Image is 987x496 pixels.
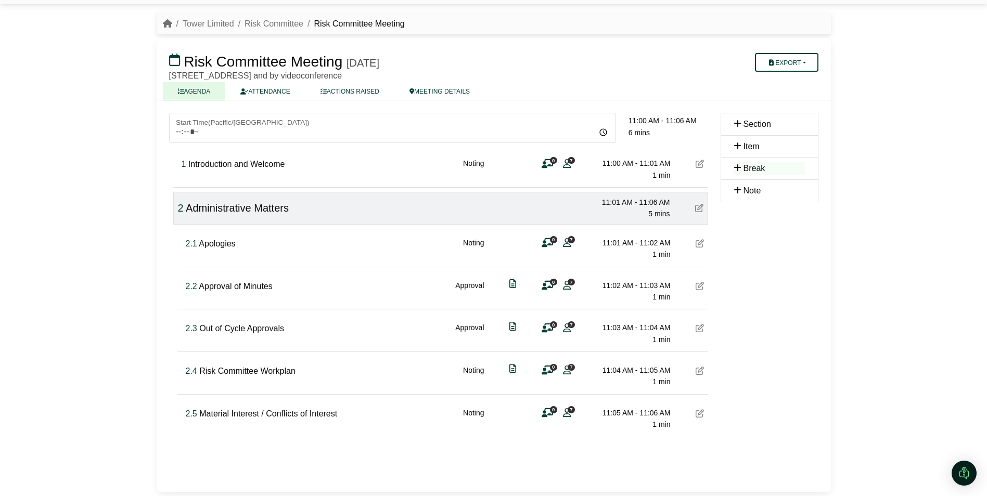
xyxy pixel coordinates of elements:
[568,157,575,164] span: 7
[550,157,557,164] span: 0
[463,364,484,388] div: Noting
[652,293,670,301] span: 1 min
[652,420,670,428] span: 1 min
[463,158,484,181] div: Noting
[550,364,557,371] span: 0
[652,250,670,258] span: 1 min
[169,71,342,80] span: [STREET_ADDRESS] and by videoconference
[598,407,671,419] div: 11:05 AM - 11:06 AM
[186,239,197,248] span: Click to fine tune number
[463,237,484,260] div: Noting
[598,158,671,169] div: 11:00 AM - 11:01 AM
[598,280,671,291] div: 11:02 AM - 11:03 AM
[303,17,405,31] li: Risk Committee Meeting
[186,282,197,291] span: Click to fine tune number
[652,335,670,344] span: 1 min
[568,279,575,285] span: 7
[186,324,197,333] span: Click to fine tune number
[455,280,484,303] div: Approval
[597,197,670,208] div: 11:01 AM - 11:06 AM
[163,82,226,100] a: AGENDA
[598,364,671,376] div: 11:04 AM - 11:05 AM
[568,364,575,371] span: 7
[598,237,671,249] div: 11:01 AM - 11:02 AM
[755,53,818,72] button: Export
[652,377,670,386] span: 1 min
[629,115,708,126] div: 11:00 AM - 11:06 AM
[648,210,670,218] span: 5 mins
[394,82,485,100] a: MEETING DETAILS
[188,160,285,168] span: Introduction and Welcome
[744,164,765,173] span: Break
[184,54,342,70] span: Risk Committee Meeting
[199,324,284,333] span: Out of Cycle Approvals
[550,321,557,328] span: 0
[550,406,557,413] span: 0
[568,406,575,413] span: 7
[744,120,771,128] span: Section
[463,407,484,430] div: Noting
[178,202,184,214] span: Click to fine tune number
[199,367,296,375] span: Risk Committee Workplan
[550,236,557,243] span: 0
[245,19,303,28] a: Risk Committee
[952,461,977,486] div: Open Intercom Messenger
[652,171,670,179] span: 1 min
[186,202,289,214] span: Administrative Matters
[163,17,405,31] nav: breadcrumb
[744,142,760,151] span: Item
[182,160,186,168] span: Click to fine tune number
[568,321,575,328] span: 7
[744,186,761,195] span: Note
[455,322,484,345] div: Approval
[629,128,650,137] span: 6 mins
[199,282,272,291] span: Approval of Minutes
[183,19,234,28] a: Tower Limited
[305,82,394,100] a: ACTIONS RAISED
[225,82,305,100] a: ATTENDANCE
[199,239,235,248] span: Apologies
[186,409,197,418] span: Click to fine tune number
[598,322,671,333] div: 11:03 AM - 11:04 AM
[347,57,379,69] div: [DATE]
[186,367,197,375] span: Click to fine tune number
[199,409,337,418] span: Material Interest / Conflicts of Interest
[550,279,557,285] span: 0
[568,236,575,243] span: 7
